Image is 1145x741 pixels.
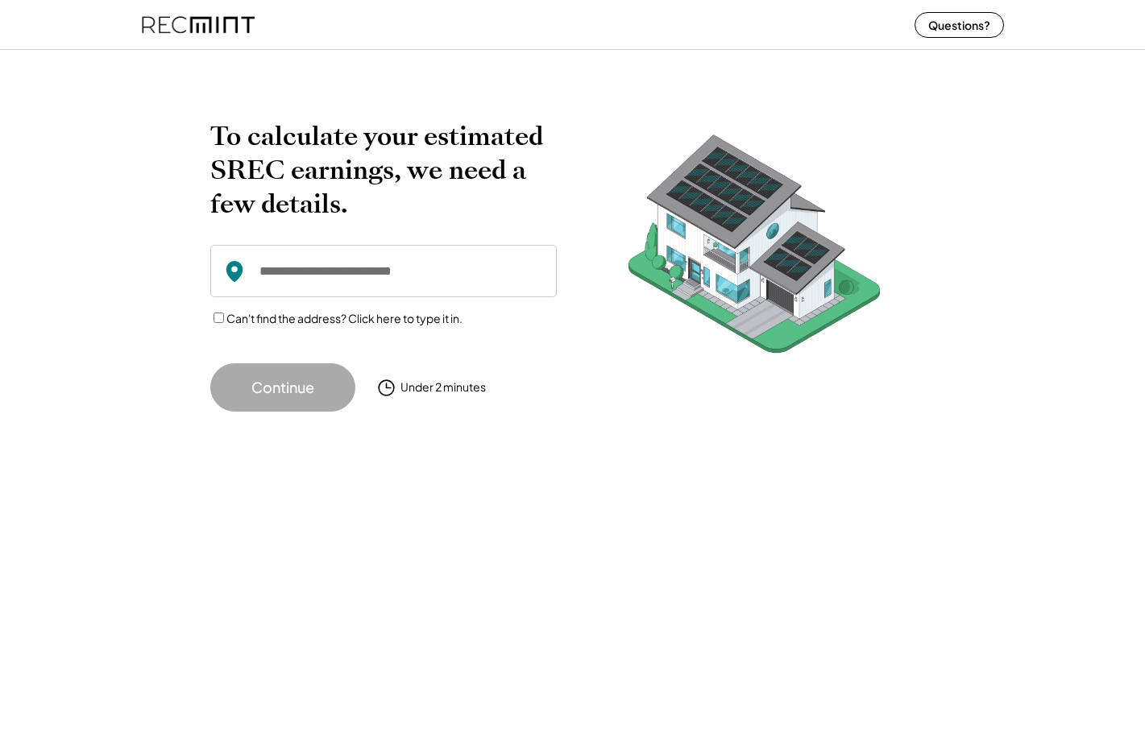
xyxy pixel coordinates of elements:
img: recmint-logotype%403x%20%281%29.jpeg [142,3,255,46]
h2: To calculate your estimated SREC earnings, we need a few details. [210,119,557,221]
button: Continue [210,363,355,412]
div: Under 2 minutes [400,379,486,395]
label: Can't find the address? Click here to type it in. [226,311,463,325]
img: RecMintArtboard%207.png [597,119,911,378]
button: Questions? [915,12,1004,38]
